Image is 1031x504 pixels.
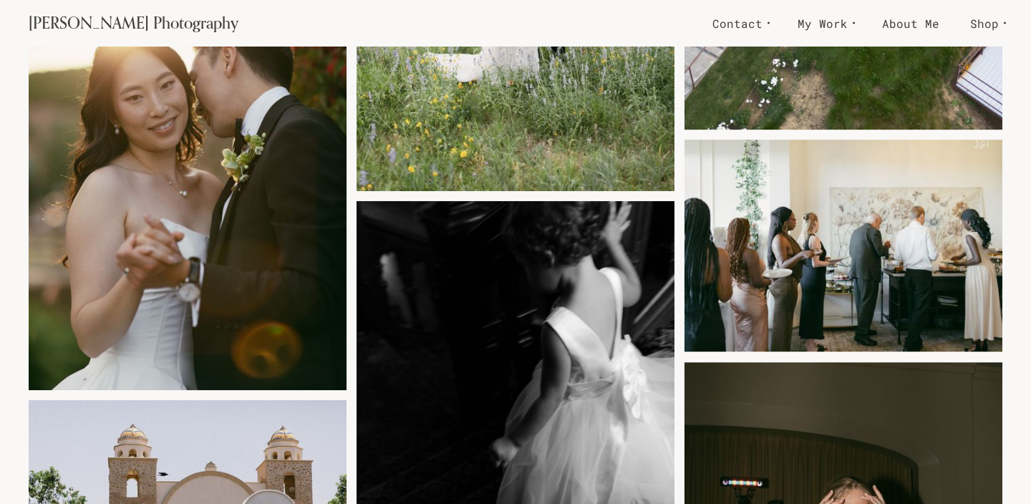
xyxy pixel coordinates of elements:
[798,13,848,34] span: My Work
[782,11,866,36] a: My Work
[866,11,954,36] a: About Me
[697,11,782,36] a: Contact
[970,13,999,34] span: Shop
[954,11,1017,36] a: Shop
[712,13,763,34] span: Contact
[29,4,238,43] a: [PERSON_NAME] Photography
